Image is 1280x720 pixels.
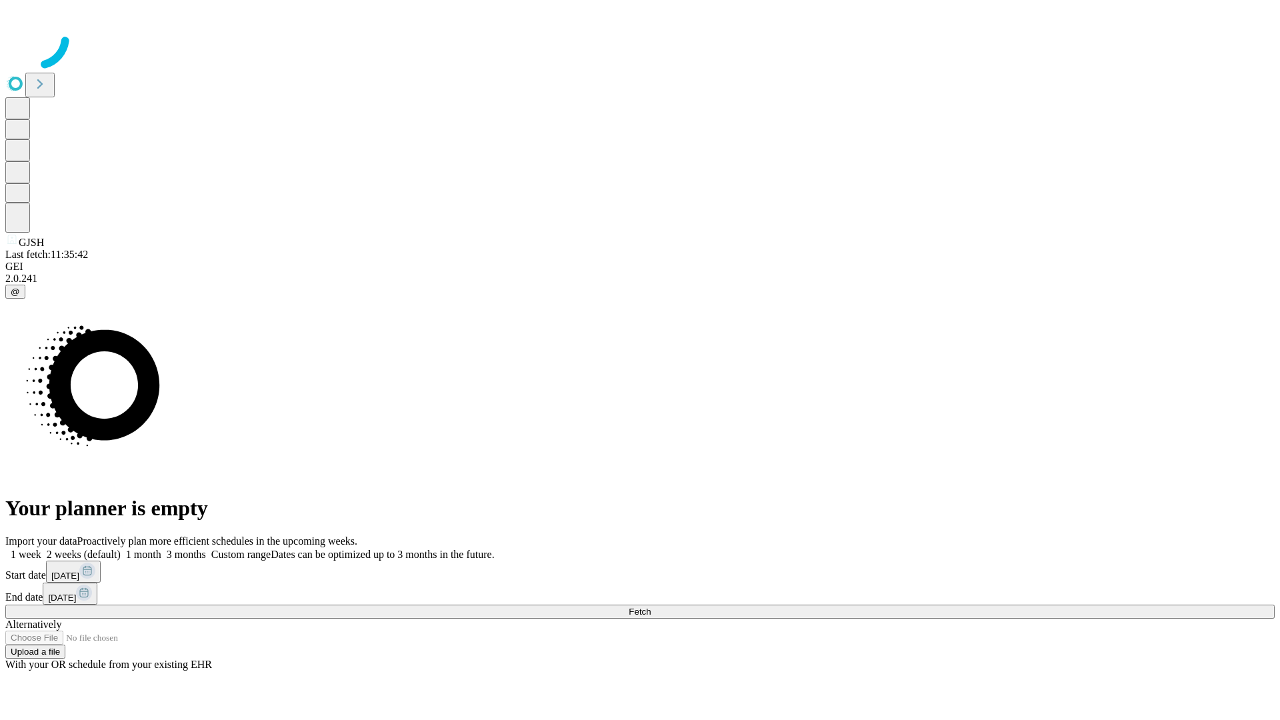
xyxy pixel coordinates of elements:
[5,561,1275,583] div: Start date
[629,607,651,617] span: Fetch
[5,659,212,670] span: With your OR schedule from your existing EHR
[51,571,79,581] span: [DATE]
[11,549,41,560] span: 1 week
[167,549,206,560] span: 3 months
[5,285,25,299] button: @
[5,583,1275,605] div: End date
[47,549,121,560] span: 2 weeks (default)
[5,645,65,659] button: Upload a file
[19,237,44,248] span: GJSH
[5,249,88,260] span: Last fetch: 11:35:42
[5,619,61,630] span: Alternatively
[5,273,1275,285] div: 2.0.241
[46,561,101,583] button: [DATE]
[77,535,357,547] span: Proactively plan more efficient schedules in the upcoming weeks.
[5,496,1275,521] h1: Your planner is empty
[43,583,97,605] button: [DATE]
[11,287,20,297] span: @
[5,605,1275,619] button: Fetch
[5,261,1275,273] div: GEI
[126,549,161,560] span: 1 month
[271,549,494,560] span: Dates can be optimized up to 3 months in the future.
[5,535,77,547] span: Import your data
[48,593,76,603] span: [DATE]
[211,549,271,560] span: Custom range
